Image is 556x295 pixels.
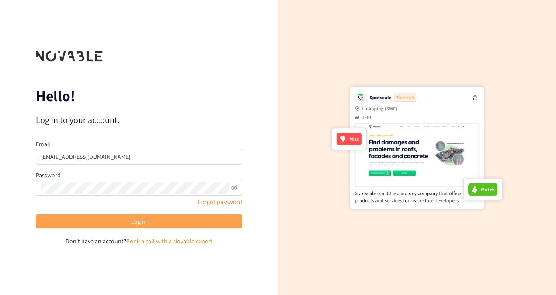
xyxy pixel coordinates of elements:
[66,237,126,245] span: Don't have an account?
[231,185,237,191] span: eye-invisible
[198,198,242,206] a: Forgot password
[36,171,61,179] label: Password
[36,89,242,103] p: Hello!
[131,217,147,226] span: Log in
[126,237,212,245] a: Book a call with a Novable expert
[36,140,50,148] label: Email
[512,253,556,295] iframe: Chat Widget
[36,114,242,126] p: Log in to your account.
[36,214,242,228] button: Log in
